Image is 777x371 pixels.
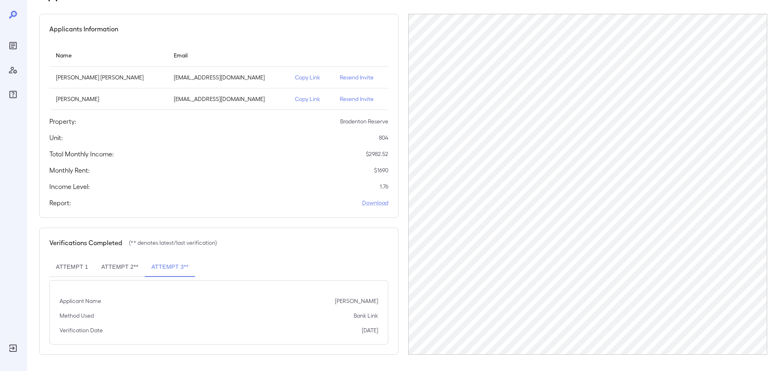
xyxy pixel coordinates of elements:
p: [EMAIL_ADDRESS][DOMAIN_NAME] [174,73,282,81]
h5: Verifications Completed [49,238,122,248]
p: Method Used [60,312,94,320]
p: Bradenton Reserve [340,117,388,125]
p: 1.76 [380,182,388,191]
p: Resend Invite [340,73,381,81]
p: Resend Invite [340,95,381,103]
h5: Applicants Information [49,24,118,34]
th: Name [49,44,167,67]
p: $ 2982.52 [366,150,388,158]
p: [PERSON_NAME] [56,95,161,103]
h5: Report: [49,198,71,208]
p: 804 [379,134,388,142]
button: Attempt 3** [145,257,195,277]
p: (** denotes latest/last verification) [129,239,217,247]
div: FAQ [7,88,20,101]
a: Download [362,199,388,207]
div: Reports [7,39,20,52]
p: Copy Link [295,73,327,81]
h5: Property: [49,116,76,126]
p: $ 1690 [374,166,388,174]
p: [EMAIL_ADDRESS][DOMAIN_NAME] [174,95,282,103]
button: Attempt 1 [49,257,95,277]
h5: Monthly Rent: [49,165,90,175]
h5: Income Level: [49,182,90,191]
p: Copy Link [295,95,327,103]
th: Email [167,44,289,67]
p: [PERSON_NAME] [335,297,378,305]
h5: Total Monthly Income: [49,149,114,159]
button: Attempt 2** [95,257,145,277]
p: Bank Link [354,312,378,320]
table: simple table [49,44,388,110]
div: Log Out [7,342,20,355]
h5: Unit: [49,133,63,143]
p: [DATE] [362,326,378,334]
p: Applicant Name [60,297,101,305]
div: Manage Users [7,64,20,77]
p: [PERSON_NAME] [PERSON_NAME] [56,73,161,81]
p: Verification Date [60,326,103,334]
